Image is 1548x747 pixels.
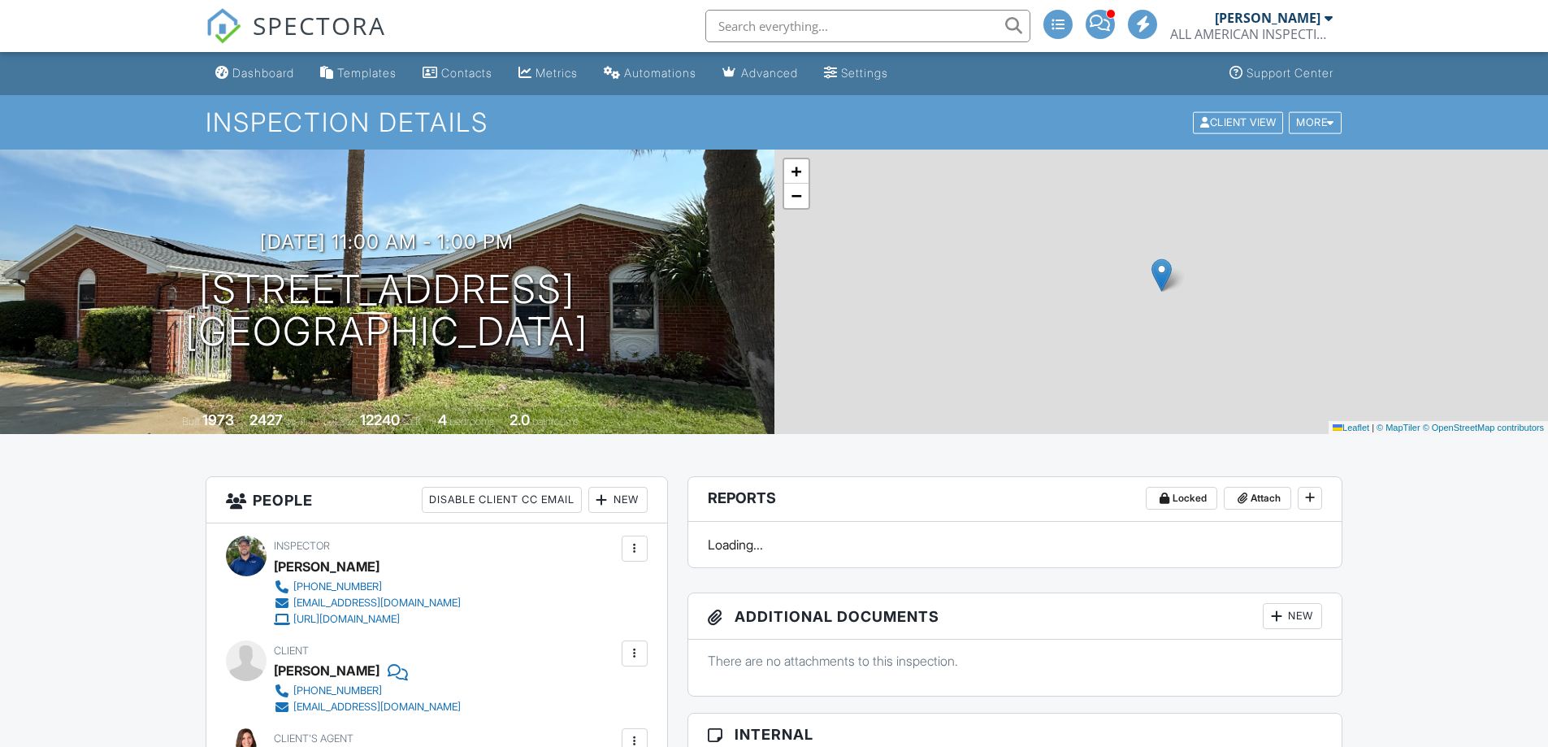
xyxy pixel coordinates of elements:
div: More [1289,111,1342,133]
div: [EMAIL_ADDRESS][DOMAIN_NAME] [293,701,461,714]
div: [PERSON_NAME] [1215,10,1320,26]
a: Automations (Advanced) [597,59,703,89]
div: 12240 [360,411,400,428]
span: sq.ft. [402,415,423,428]
span: Built [182,415,200,428]
a: [PHONE_NUMBER] [274,579,461,595]
a: [URL][DOMAIN_NAME] [274,611,461,628]
a: Advanced [716,59,804,89]
span: bathrooms [532,415,579,428]
div: [EMAIL_ADDRESS][DOMAIN_NAME] [293,597,461,610]
div: [URL][DOMAIN_NAME] [293,613,400,626]
a: [EMAIL_ADDRESS][DOMAIN_NAME] [274,595,461,611]
a: Templates [314,59,403,89]
img: The Best Home Inspection Software - Spectora [206,8,241,44]
p: There are no attachments to this inspection. [708,652,1323,670]
div: Dashboard [232,66,294,80]
h3: People [206,477,667,523]
div: New [588,487,648,513]
a: Dashboard [209,59,301,89]
a: Client View [1191,115,1287,128]
a: Contacts [416,59,499,89]
a: © OpenStreetMap contributors [1423,423,1544,432]
div: Support Center [1247,66,1333,80]
span: Client [274,645,309,657]
div: Settings [841,66,888,80]
span: | [1372,423,1374,432]
h1: [STREET_ADDRESS] [GEOGRAPHIC_DATA] [185,268,588,354]
div: 2.0 [509,411,530,428]
div: Templates [337,66,397,80]
div: [PHONE_NUMBER] [293,684,382,697]
span: Inspector [274,540,330,552]
span: bedrooms [449,415,494,428]
div: 2427 [249,411,283,428]
div: Disable Client CC Email [422,487,582,513]
span: Lot Size [323,415,358,428]
div: 1973 [202,411,234,428]
div: New [1263,603,1322,629]
span: − [791,185,801,206]
a: Settings [817,59,895,89]
a: SPECTORA [206,22,386,56]
a: [EMAIL_ADDRESS][DOMAIN_NAME] [274,699,461,715]
div: ALL AMERICAN INSPECTION SERVICES [1170,26,1333,42]
div: [PERSON_NAME] [274,658,379,683]
img: Marker [1151,258,1172,292]
div: Contacts [441,66,492,80]
span: SPECTORA [253,8,386,42]
div: [PERSON_NAME] [274,554,379,579]
a: Support Center [1223,59,1340,89]
a: Zoom in [784,159,809,184]
a: Zoom out [784,184,809,208]
span: + [791,161,801,181]
a: Leaflet [1333,423,1369,432]
div: Client View [1193,111,1283,133]
span: sq. ft. [285,415,308,428]
div: 4 [438,411,447,428]
span: Client's Agent [274,732,353,745]
div: Metrics [536,66,578,80]
div: Automations [624,66,696,80]
div: Advanced [741,66,798,80]
a: © MapTiler [1377,423,1420,432]
div: [PHONE_NUMBER] [293,580,382,593]
a: Metrics [512,59,584,89]
h3: Additional Documents [688,593,1342,640]
h1: Inspection Details [206,108,1343,137]
a: [PHONE_NUMBER] [274,683,461,699]
input: Search everything... [705,10,1030,42]
h3: [DATE] 11:00 am - 1:00 pm [260,231,514,253]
